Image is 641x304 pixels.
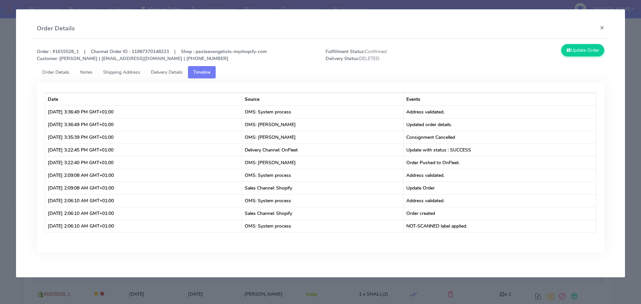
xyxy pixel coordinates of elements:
[320,48,465,62] span: Confirmed DELETED
[45,169,242,182] td: [DATE] 2:09:08 AM GMT+01:00
[404,156,596,169] td: Order Pushed to OnFleet.
[45,105,242,118] td: [DATE] 3:36:49 PM GMT+01:00
[404,143,596,156] td: Update with status : SUCCESS
[45,220,242,232] td: [DATE] 2:06:10 AM GMT+01:00
[404,207,596,220] td: Order created
[326,55,359,62] strong: Delivery Status:
[103,69,140,75] span: Shipping Address
[45,131,242,143] td: [DATE] 3:35:39 PM GMT+01:00
[561,44,605,56] button: Update Order
[45,156,242,169] td: [DATE] 3:22:40 PM GMT+01:00
[404,220,596,232] td: NOT-SCANNED label applied.
[193,69,210,75] span: Timeline
[45,93,242,105] th: Date
[242,207,403,220] td: Sales Channel: Shopify
[37,55,59,62] strong: Customer :
[42,69,69,75] span: Order Details
[326,48,365,55] strong: Fulfillment Status:
[45,194,242,207] td: [DATE] 2:06:10 AM GMT+01:00
[45,207,242,220] td: [DATE] 2:06:10 AM GMT+01:00
[404,182,596,194] td: Update Order
[404,131,596,143] td: Consignment Cancelled
[595,19,610,36] button: Close
[45,143,242,156] td: [DATE] 3:22:45 PM GMT+01:00
[242,105,403,118] td: OMS: System process
[45,118,242,131] td: [DATE] 3:36:49 PM GMT+01:00
[242,156,403,169] td: OMS: [PERSON_NAME]
[404,194,596,207] td: Address validated.
[242,169,403,182] td: OMS: System process
[37,66,605,78] ul: Tabs
[37,24,75,33] h4: Order Details
[242,194,403,207] td: OMS: System process
[242,93,403,105] th: Source
[45,182,242,194] td: [DATE] 2:09:08 AM GMT+01:00
[404,93,596,105] th: Events
[404,105,596,118] td: Address validated.
[242,118,403,131] td: OMS: [PERSON_NAME]
[80,69,92,75] span: Notes
[242,131,403,143] td: OMS: [PERSON_NAME]
[151,69,183,75] span: Delivery Details
[37,48,267,62] strong: Order : #1615528_1 | Channel Order ID : 11987370148223 | Shop : pastaevangelists-myshopify-com [P...
[404,169,596,182] td: Address validated.
[404,118,596,131] td: Updated order details.
[242,143,403,156] td: Delivery Channel: OnFleet
[242,182,403,194] td: Sales Channel: Shopify
[242,220,403,232] td: OMS: System process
